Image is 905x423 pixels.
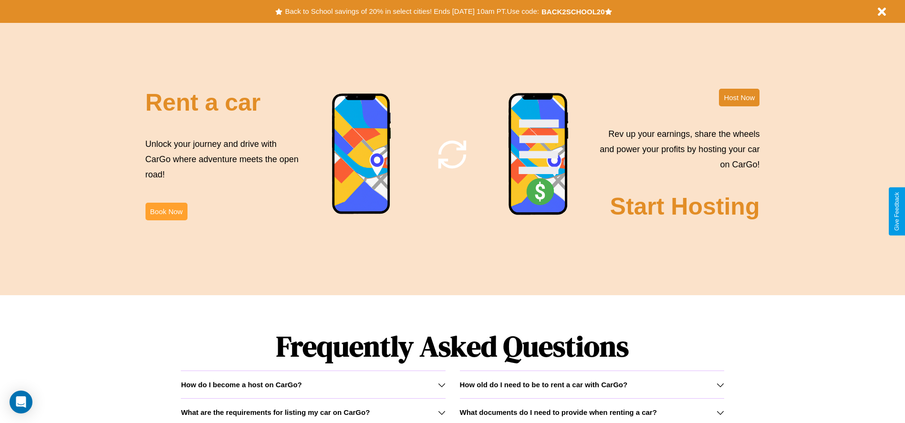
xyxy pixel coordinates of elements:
[541,8,605,16] b: BACK2SCHOOL20
[894,192,900,231] div: Give Feedback
[146,89,261,116] h2: Rent a car
[146,203,187,220] button: Book Now
[10,391,32,413] div: Open Intercom Messenger
[146,136,302,183] p: Unlock your journey and drive with CarGo where adventure meets the open road!
[594,126,759,173] p: Rev up your earnings, share the wheels and power your profits by hosting your car on CarGo!
[181,381,302,389] h3: How do I become a host on CarGo?
[460,408,657,416] h3: What documents do I need to provide when renting a car?
[610,193,760,220] h2: Start Hosting
[282,5,541,18] button: Back to School savings of 20% in select cities! Ends [DATE] 10am PT.Use code:
[460,381,628,389] h3: How old do I need to be to rent a car with CarGo?
[719,89,759,106] button: Host Now
[181,408,370,416] h3: What are the requirements for listing my car on CarGo?
[181,322,724,371] h1: Frequently Asked Questions
[332,93,392,216] img: phone
[508,93,569,217] img: phone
